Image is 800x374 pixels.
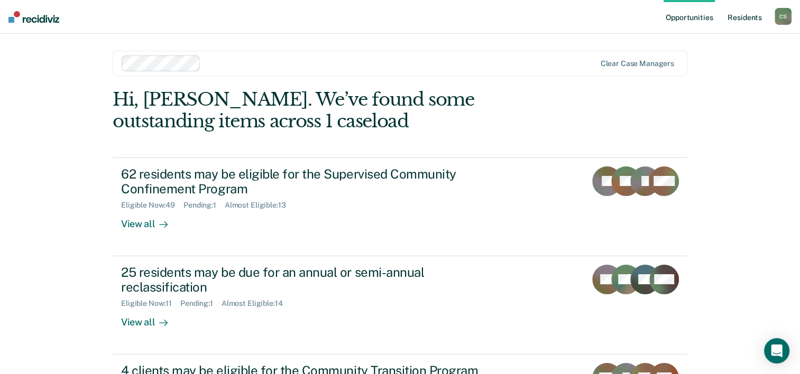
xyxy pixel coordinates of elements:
div: Pending : 1 [180,299,222,308]
div: Almost Eligible : 14 [222,299,291,308]
div: Open Intercom Messenger [764,338,789,363]
div: Almost Eligible : 13 [225,201,295,210]
div: 25 residents may be due for an annual or semi-annual reclassification [121,265,492,295]
div: C S [775,8,792,25]
div: View all [121,210,180,230]
a: 25 residents may be due for an annual or semi-annual reclassificationEligible Now:11Pending:1Almo... [113,256,687,354]
div: Eligible Now : 49 [121,201,183,210]
div: Eligible Now : 11 [121,299,180,308]
div: Clear case managers [601,59,674,68]
button: CS [775,8,792,25]
div: Pending : 1 [183,201,225,210]
div: 62 residents may be eligible for the Supervised Community Confinement Program [121,166,492,197]
div: View all [121,308,180,329]
div: Hi, [PERSON_NAME]. We’ve found some outstanding items across 1 caseload [113,89,572,132]
a: 62 residents may be eligible for the Supervised Community Confinement ProgramEligible Now:49Pendi... [113,157,687,256]
img: Recidiviz [8,11,59,23]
